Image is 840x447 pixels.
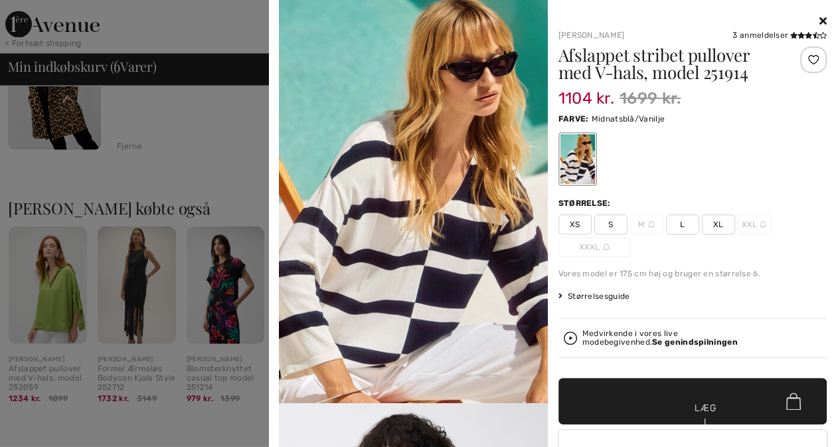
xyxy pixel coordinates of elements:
[582,329,678,347] font: Medvirkende i vores live modebegivenhed.
[693,401,718,443] font: Læg i kurv
[558,114,589,124] font: Farve:
[680,220,685,229] font: L
[570,220,580,229] font: XS
[560,134,594,184] div: Midnatsblå/Vanilje
[742,220,758,229] font: XXL
[760,221,766,228] img: ring-m.svg
[592,114,665,124] font: Midnatsblå/Vanilje
[638,220,645,229] font: M
[558,31,625,40] a: [PERSON_NAME]
[608,220,613,229] font: S
[558,269,760,278] font: Vores model er 175 cm høj og bruger en størrelse 6.
[29,9,58,21] font: Snak
[564,331,577,345] img: Se genudsendelsen
[558,43,750,84] font: Afslappet stribet pullover med V-hals, model 251914
[568,292,630,301] font: Størrelsesguide
[603,244,610,250] img: ring-m.svg
[620,89,681,108] font: 1699 kr.
[558,199,611,208] font: Størrelse:
[713,220,724,229] font: XL
[578,242,600,252] font: XXXL
[648,221,655,228] img: ring-m.svg
[732,31,788,40] font: 3 anmeldelser
[652,337,738,347] font: Se genindspilningen
[558,89,614,108] font: 1104 kr.
[786,393,801,410] img: Bag.svg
